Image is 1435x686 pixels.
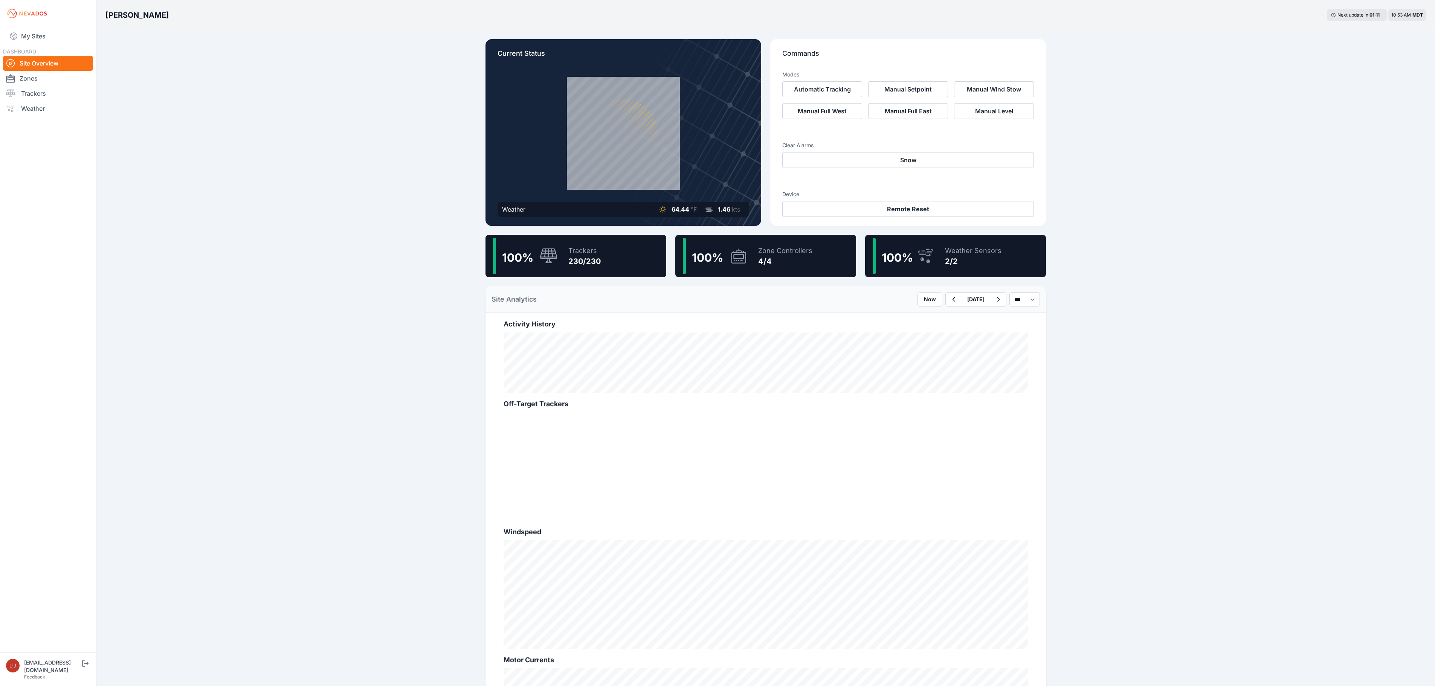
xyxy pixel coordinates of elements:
[758,256,812,267] div: 4/4
[732,206,740,213] span: kts
[758,245,812,256] div: Zone Controllers
[782,81,862,97] button: Automatic Tracking
[692,251,723,264] span: 100 %
[718,206,730,213] span: 1.46
[105,5,169,25] nav: Breadcrumb
[675,235,856,277] a: 100%Zone Controllers4/4
[868,103,948,119] button: Manual Full East
[782,103,862,119] button: Manual Full West
[917,292,942,306] button: Now
[24,674,45,680] a: Feedback
[1412,12,1423,18] span: MDT
[105,10,169,20] h3: [PERSON_NAME]
[504,527,1028,537] h2: Windspeed
[3,27,93,45] a: My Sites
[568,245,601,256] div: Trackers
[502,251,533,264] span: 100 %
[504,319,1028,329] h2: Activity History
[504,399,1028,409] h2: Off-Target Trackers
[782,48,1034,65] p: Commands
[672,206,689,213] span: 64.44
[945,245,1001,256] div: Weather Sensors
[945,256,1001,267] div: 2/2
[865,235,1046,277] a: 100%Weather Sensors2/2
[782,142,1034,149] h3: Clear Alarms
[6,659,20,672] img: luke.beaumont@nevados.solar
[1369,12,1383,18] div: 01 : 11
[24,659,81,674] div: [EMAIL_ADDRESS][DOMAIN_NAME]
[954,103,1034,119] button: Manual Level
[782,201,1034,217] button: Remote Reset
[882,251,913,264] span: 100 %
[954,81,1034,97] button: Manual Wind Stow
[3,86,93,101] a: Trackers
[502,205,525,214] div: Weather
[3,48,36,55] span: DASHBOARD
[6,8,48,20] img: Nevados
[782,191,1034,198] h3: Device
[3,101,93,116] a: Weather
[568,256,601,267] div: 230/230
[485,235,666,277] a: 100%Trackers230/230
[498,48,749,65] p: Current Status
[782,71,799,78] h3: Modes
[1391,12,1411,18] span: 10:53 AM
[3,71,93,86] a: Zones
[961,293,991,306] button: [DATE]
[868,81,948,97] button: Manual Setpoint
[504,655,1028,665] h2: Motor Currents
[492,294,537,305] h2: Site Analytics
[3,56,93,71] a: Site Overview
[691,206,697,213] span: °F
[1337,12,1368,18] span: Next update in
[782,152,1034,168] button: Snow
